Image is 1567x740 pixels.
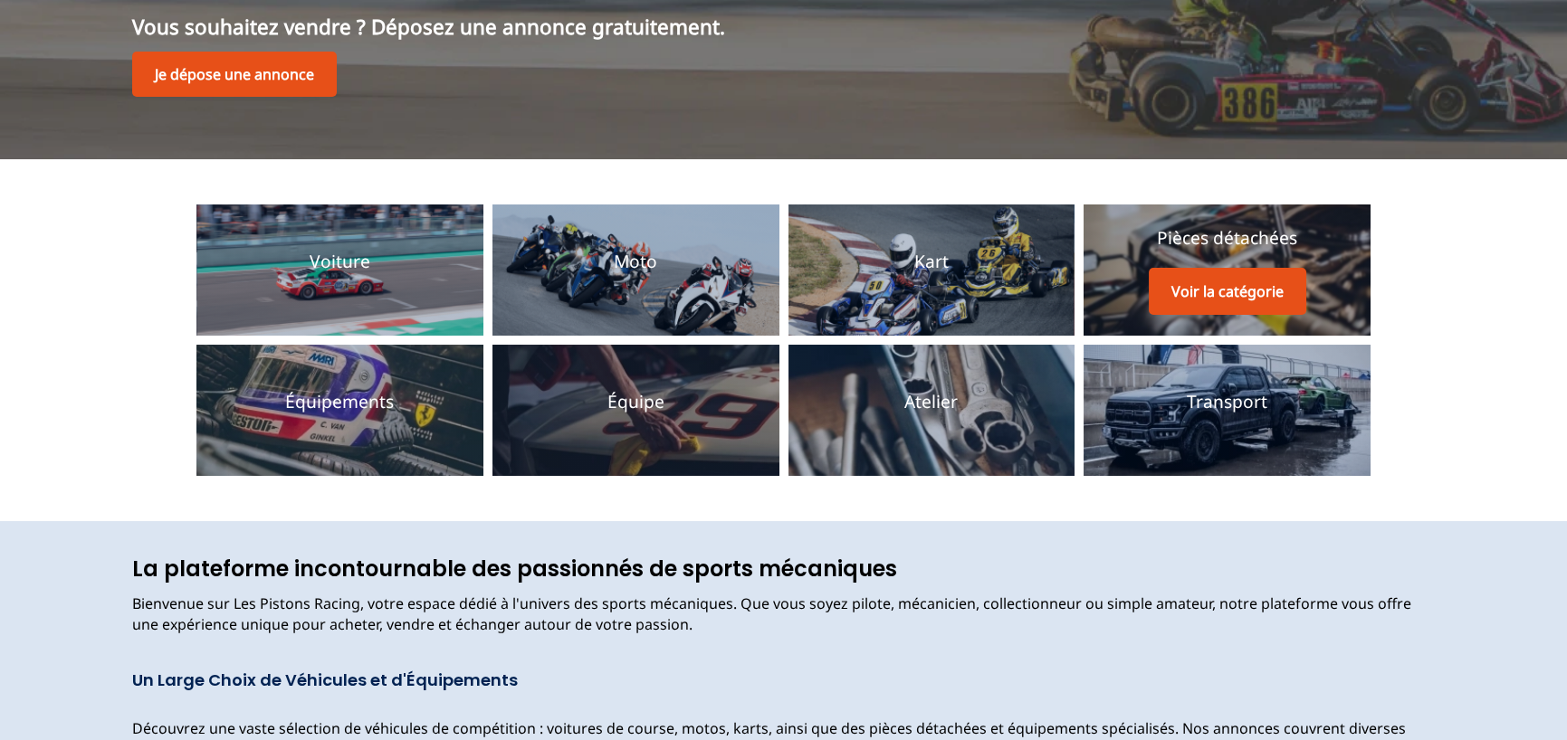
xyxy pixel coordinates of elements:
[132,13,1436,41] p: Vous souhaitez vendre ? Déposez une annonce gratuitement.
[132,553,1436,584] h1: La plateforme incontournable des passionnés de sports mécaniques
[1084,204,1371,336] a: Pièces détachéesVoir la catégoriePièces détachées
[904,390,958,414] p: Atelier
[285,390,394,414] p: Équipements
[1149,268,1306,315] button: Voir la catégorie
[132,52,337,97] a: Je dépose une annonce
[614,250,657,274] p: Moto
[788,204,1075,336] a: KartKart
[196,204,483,336] a: VoitureVoiture
[310,250,370,274] p: Voiture
[788,345,1075,476] a: AtelierAtelier
[492,204,779,336] a: MotoMoto
[492,345,779,476] a: ÉquipeÉquipe
[1157,226,1297,251] p: Pièces détachées
[914,250,949,274] p: Kart
[132,669,518,691] span: Un Large Choix de Véhicules et d'Équipements
[1187,390,1267,414] p: Transport
[196,345,483,476] a: ÉquipementsÉquipements
[1084,345,1371,476] a: TransportTransport
[607,390,664,414] p: Équipe
[132,593,1436,634] p: Bienvenue sur Les Pistons Racing, votre espace dédié à l'univers des sports mécaniques. Que vous ...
